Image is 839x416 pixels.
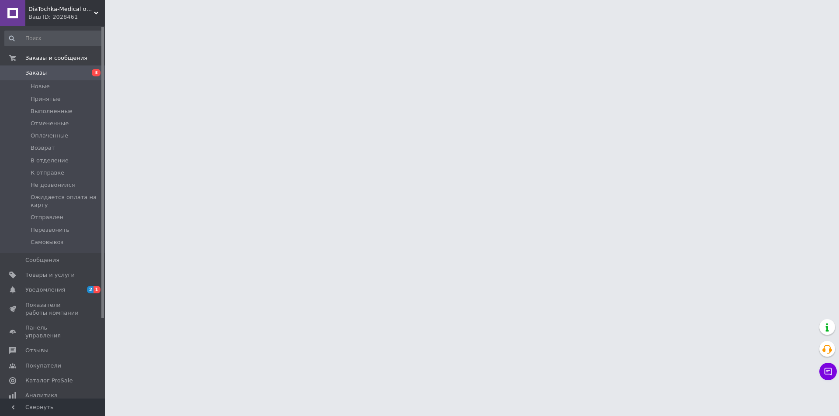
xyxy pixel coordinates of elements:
[25,324,81,340] span: Панель управления
[25,347,49,354] span: Отзывы
[31,120,69,127] span: Отмененные
[25,69,47,77] span: Заказы
[31,83,50,90] span: Новые
[31,213,63,221] span: Отправлен
[31,95,61,103] span: Принятые
[25,377,73,385] span: Каталог ProSale
[25,271,75,279] span: Товары и услуги
[31,107,73,115] span: Выполненные
[94,286,101,293] span: 1
[31,157,69,165] span: В отделение
[31,144,55,152] span: Возврат
[819,363,837,380] button: Чат с покупателем
[25,54,87,62] span: Заказы и сообщения
[25,362,61,370] span: Покупатели
[25,256,59,264] span: Сообщения
[4,31,103,46] input: Поиск
[25,286,65,294] span: Уведомления
[28,13,105,21] div: Ваш ID: 2028461
[31,181,75,189] span: Не дозвонился
[25,392,58,399] span: Аналитика
[92,69,101,76] span: 3
[31,226,69,234] span: Перезвонить
[28,5,94,13] span: DiaTochka-Medical online-shop
[31,132,68,140] span: Оплаченные
[31,238,63,246] span: Самовывоз
[87,286,94,293] span: 2
[31,169,64,177] span: К отправке
[25,301,81,317] span: Показатели работы компании
[31,193,102,209] span: Ожидается оплата на карту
